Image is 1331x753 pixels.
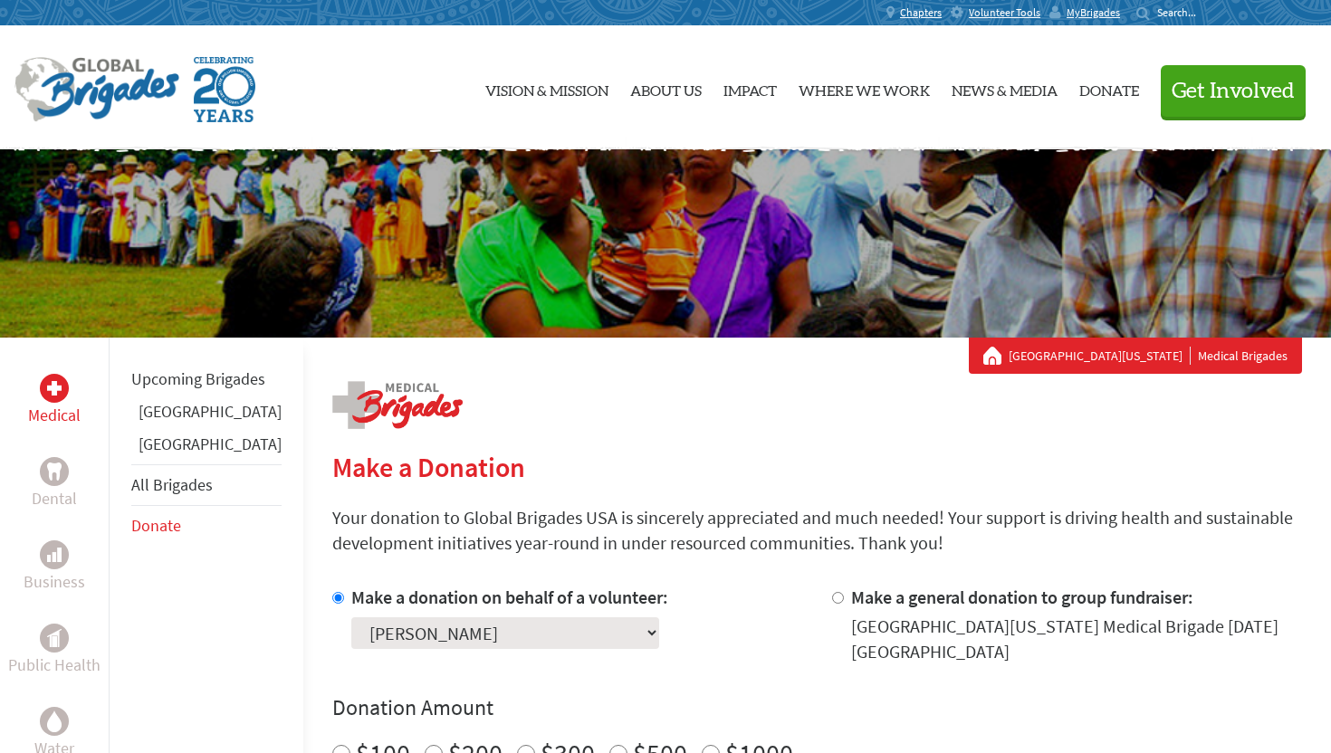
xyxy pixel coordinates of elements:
li: Upcoming Brigades [131,359,282,399]
a: Impact [723,41,777,135]
a: About Us [630,41,702,135]
p: Public Health [8,653,101,678]
input: Search... [1157,5,1209,19]
a: [GEOGRAPHIC_DATA] [139,434,282,454]
a: [GEOGRAPHIC_DATA][US_STATE] [1009,347,1191,365]
a: [GEOGRAPHIC_DATA] [139,401,282,422]
img: Water [47,710,62,731]
a: DentalDental [32,457,77,511]
span: Volunteer Tools [969,5,1040,20]
label: Make a donation on behalf of a volunteer: [351,586,668,608]
p: Your donation to Global Brigades USA is sincerely appreciated and much needed! Your support is dr... [332,505,1302,556]
a: News & Media [952,41,1058,135]
img: Medical [47,381,62,396]
img: Business [47,548,62,562]
img: Dental [47,462,62,480]
div: [GEOGRAPHIC_DATA][US_STATE] Medical Brigade [DATE] [GEOGRAPHIC_DATA] [851,614,1303,664]
p: Medical [28,403,81,428]
img: logo-medical.png [332,381,463,429]
li: Guatemala [131,432,282,464]
a: Donate [1079,41,1139,135]
span: MyBrigades [1067,5,1120,20]
a: Upcoming Brigades [131,368,265,389]
div: Water [40,707,69,736]
div: Medical Brigades [983,347,1288,365]
label: Make a general donation to group fundraiser: [851,586,1193,608]
div: Dental [40,457,69,486]
a: All Brigades [131,474,213,495]
p: Dental [32,486,77,511]
a: MedicalMedical [28,374,81,428]
li: All Brigades [131,464,282,506]
li: Donate [131,506,282,546]
a: Public HealthPublic Health [8,624,101,678]
img: Global Brigades Logo [14,57,179,122]
li: Ghana [131,399,282,432]
span: Chapters [900,5,942,20]
img: Global Brigades Celebrating 20 Years [194,57,255,122]
a: Donate [131,515,181,536]
a: Vision & Mission [485,41,608,135]
div: Business [40,540,69,569]
a: Where We Work [799,41,930,135]
h4: Donation Amount [332,693,1302,722]
h2: Make a Donation [332,451,1302,483]
a: BusinessBusiness [24,540,85,595]
div: Public Health [40,624,69,653]
div: Medical [40,374,69,403]
img: Public Health [47,629,62,647]
p: Business [24,569,85,595]
span: Get Involved [1172,81,1295,102]
button: Get Involved [1161,65,1306,117]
